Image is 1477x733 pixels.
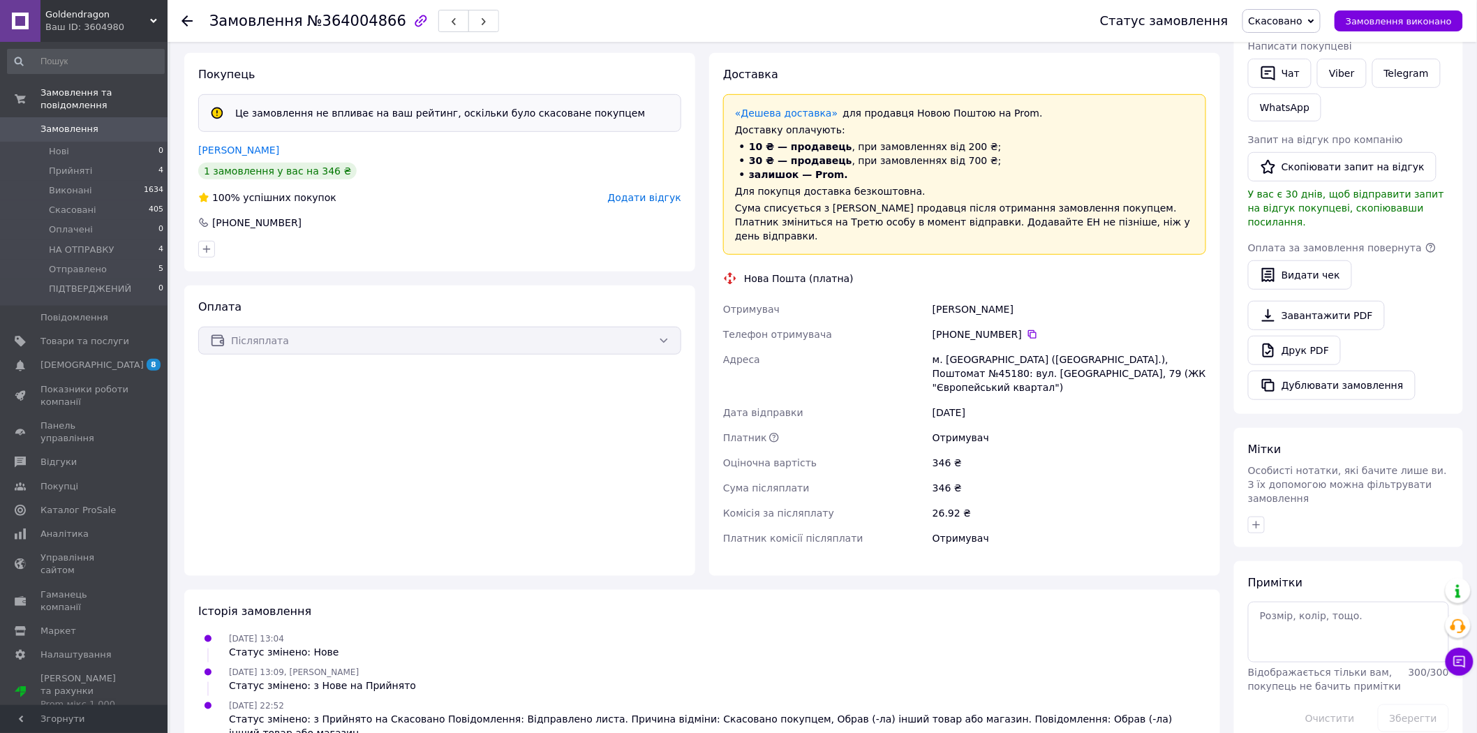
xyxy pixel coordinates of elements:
span: Запит на відгук про компанію [1248,134,1403,145]
div: Повернутися назад [181,14,193,28]
span: Доставка [723,68,778,81]
span: Додати відгук [608,192,681,203]
span: Маркет [40,625,76,637]
li: , при замовленнях від 200 ₴; [735,140,1194,154]
span: 300 / 300 [1409,667,1449,678]
span: Телефон отримувача [723,329,832,340]
div: Нова Пошта (платна) [741,272,857,286]
div: Prom мікс 1 000 [40,698,129,711]
span: Платник комісії післяплати [723,533,863,544]
span: залишок — Prom. [749,169,848,180]
span: Отримувач [723,304,780,315]
span: 405 [149,204,163,216]
span: Оціночна вартість [723,457,817,468]
span: Прийняті [49,165,92,177]
span: Скасовані [49,204,96,216]
div: успішних покупок [198,191,336,205]
span: Адреса [723,354,760,365]
span: Дата відправки [723,407,803,418]
span: Каталог ProSale [40,504,116,517]
span: Goldendragon [45,8,150,21]
li: , при замовленнях від 700 ₴; [735,154,1194,168]
span: 4 [158,244,163,256]
span: Оплата за замовлення повернута [1248,242,1422,253]
div: Статус змінено: з Нове на Прийнято [229,679,416,693]
a: «Дешева доставка» [735,108,838,119]
span: Мітки [1248,443,1282,456]
span: Управління сайтом [40,551,129,577]
span: Платник [723,432,767,443]
span: НА ОТПРАВКУ [49,244,114,256]
button: Дублювати замовлення [1248,371,1416,400]
span: Аналітика [40,528,89,540]
div: 346 ₴ [930,450,1209,475]
span: Замовлення [40,123,98,135]
div: Для покупця доставка безкоштовна. [735,184,1194,198]
span: Відгуки [40,456,77,468]
span: 0 [158,283,163,295]
div: для продавця Новою Поштою на Prom. [735,106,1194,120]
span: У вас є 30 днів, щоб відправити запит на відгук покупцеві, скопіювавши посилання. [1248,188,1444,228]
span: Комісія за післяплату [723,508,834,519]
span: 8 [147,359,161,371]
div: Доставку оплачують: [735,123,1194,137]
span: Замовлення [209,13,303,29]
span: ПІДТВЕРДЖЕНИЙ [49,283,131,295]
div: [PHONE_NUMBER] [933,327,1206,341]
span: Отправлено [49,263,107,276]
span: Замовлення та повідомлення [40,87,168,112]
span: 0 [158,145,163,158]
span: Товари та послуги [40,335,129,348]
span: [DEMOGRAPHIC_DATA] [40,359,144,371]
div: Ваш ID: 3604980 [45,21,168,34]
button: Чат [1248,59,1312,88]
span: Показники роботи компанії [40,383,129,408]
span: Виконані [49,184,92,197]
span: Оплата [198,300,242,313]
input: Пошук [7,49,165,74]
span: Замовлення виконано [1346,16,1452,27]
div: Статус змінено: Нове [229,645,339,659]
span: Нові [49,145,69,158]
span: №364004866 [307,13,406,29]
div: [PHONE_NUMBER] [211,216,303,230]
span: [DATE] 22:52 [229,701,284,711]
div: 346 ₴ [930,475,1209,501]
span: 5 [158,263,163,276]
span: Примітки [1248,576,1302,589]
span: Історія замовлення [198,605,311,618]
span: [PERSON_NAME] та рахунки [40,672,129,711]
span: Повідомлення [40,311,108,324]
a: Viber [1317,59,1366,88]
span: Відображається тільки вам, покупець не бачить примітки [1248,667,1401,692]
button: Скопіювати запит на відгук [1248,152,1437,182]
button: Замовлення виконано [1335,10,1463,31]
span: Сума післяплати [723,482,810,494]
span: Покупці [40,480,78,493]
div: Статус замовлення [1100,14,1229,28]
a: [PERSON_NAME] [198,145,279,156]
span: Покупець [198,68,255,81]
span: 10 ₴ — продавець [749,141,852,152]
span: [DATE] 13:09, [PERSON_NAME] [229,667,359,677]
div: 1 замовлення у вас на 346 ₴ [198,163,357,179]
span: 4 [158,165,163,177]
div: Сума списується з [PERSON_NAME] продавця після отримання замовлення покупцем. Платник зміниться н... [735,201,1194,243]
span: 0 [158,223,163,236]
a: Друк PDF [1248,336,1341,365]
div: [PERSON_NAME] [930,297,1209,322]
div: м. [GEOGRAPHIC_DATA] ([GEOGRAPHIC_DATA].), Поштомат №45180: вул. [GEOGRAPHIC_DATA], 79 (ЖК "Європ... [930,347,1209,400]
span: Написати покупцеві [1248,40,1352,52]
div: Це замовлення не впливає на ваш рейтинг, оскільки було скасоване покупцем [230,106,651,120]
div: Отримувач [930,526,1209,551]
a: Telegram [1372,59,1441,88]
span: Особисті нотатки, які бачите лише ви. З їх допомогою можна фільтрувати замовлення [1248,465,1447,504]
span: Панель управління [40,420,129,445]
span: Скасовано [1249,15,1303,27]
span: [DATE] 13:04 [229,634,284,644]
span: Гаманець компанії [40,588,129,614]
div: 26.92 ₴ [930,501,1209,526]
div: [DATE] [930,400,1209,425]
span: 1634 [144,184,163,197]
button: Чат з покупцем [1446,648,1474,676]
